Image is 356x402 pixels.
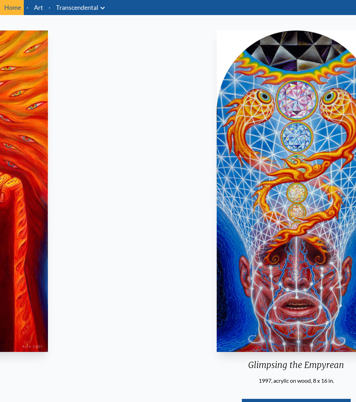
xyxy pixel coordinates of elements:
[34,2,43,12] a: Art
[4,4,21,11] a: Home
[56,2,98,12] a: Transcendental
